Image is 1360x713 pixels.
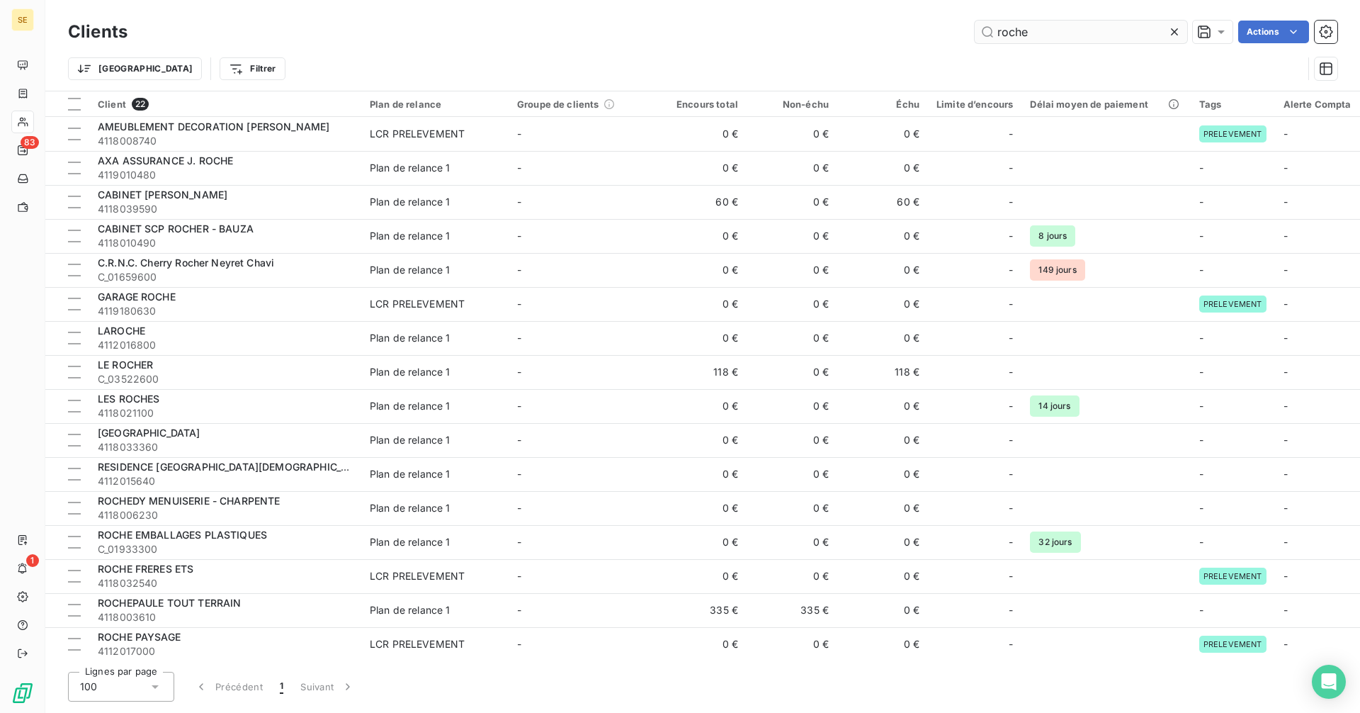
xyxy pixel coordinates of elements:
[370,99,500,110] div: Plan de relance
[370,263,450,277] div: Plan de relance 1
[656,355,747,389] td: 118 €
[1283,502,1288,514] span: -
[1199,230,1203,242] span: -
[837,559,928,593] td: 0 €
[1009,331,1013,345] span: -
[1009,365,1013,379] span: -
[517,128,521,140] span: -
[656,423,747,457] td: 0 €
[747,593,837,627] td: 335 €
[1199,99,1266,110] div: Tags
[1199,162,1203,174] span: -
[21,136,39,149] span: 83
[98,270,353,284] span: C_01659600
[837,355,928,389] td: 118 €
[370,229,450,243] div: Plan de relance 1
[747,287,837,321] td: 0 €
[1030,99,1181,110] div: Délai moyen de paiement
[517,502,521,514] span: -
[747,253,837,287] td: 0 €
[656,525,747,559] td: 0 €
[370,297,465,311] div: LCR PRELEVEMENT
[517,434,521,446] span: -
[747,355,837,389] td: 0 €
[98,406,353,420] span: 4118021100
[1199,366,1203,378] span: -
[370,195,450,209] div: Plan de relance 1
[747,219,837,253] td: 0 €
[517,264,521,276] span: -
[1009,195,1013,209] span: -
[98,542,353,556] span: C_01933300
[1199,400,1203,412] span: -
[292,672,363,702] button: Suivant
[370,127,465,141] div: LCR PRELEVEMENT
[98,372,353,386] span: C_03522600
[1199,468,1203,480] span: -
[98,610,353,624] span: 4118003610
[1009,229,1013,243] span: -
[98,495,280,507] span: ROCHEDY MENUISERIE - CHARPENTE
[1199,434,1203,446] span: -
[517,638,521,650] span: -
[837,185,928,219] td: 60 €
[271,672,292,702] button: 1
[1030,532,1080,553] span: 32 jours
[656,321,747,355] td: 0 €
[1009,603,1013,617] span: -
[837,423,928,457] td: 0 €
[517,196,521,208] span: -
[747,491,837,525] td: 0 €
[1199,502,1203,514] span: -
[98,576,353,590] span: 4118032540
[1238,21,1309,43] button: Actions
[1030,259,1084,281] span: 149 jours
[1009,127,1013,141] span: -
[370,161,450,175] div: Plan de relance 1
[370,569,465,583] div: LCR PRELEVEMENT
[98,427,200,439] span: [GEOGRAPHIC_DATA]
[656,185,747,219] td: 60 €
[98,304,353,318] span: 4119180630
[517,332,521,344] span: -
[98,508,353,522] span: 4118006230
[98,257,274,269] span: C.R.N.C. Cherry Rocher Neyret Chavi
[837,627,928,661] td: 0 €
[1283,162,1288,174] span: -
[280,680,283,694] span: 1
[517,366,521,378] span: -
[1283,196,1288,208] span: -
[98,236,353,250] span: 4118010490
[747,525,837,559] td: 0 €
[11,682,34,704] img: Logo LeanPay
[656,457,747,491] td: 0 €
[98,644,353,658] span: 4112017000
[98,325,145,337] span: LAROCHE
[1203,572,1262,580] span: PRELEVEMENT
[747,151,837,185] td: 0 €
[656,253,747,287] td: 0 €
[370,501,450,515] div: Plan de relance 1
[517,298,521,310] span: -
[11,9,34,31] div: SE
[1283,570,1288,582] span: -
[1283,468,1288,480] span: -
[656,593,747,627] td: 335 €
[1199,604,1203,616] span: -
[837,151,928,185] td: 0 €
[98,474,353,488] span: 4112015640
[1009,161,1013,175] span: -
[1283,400,1288,412] span: -
[370,365,450,379] div: Plan de relance 1
[517,536,521,548] span: -
[517,400,521,412] span: -
[517,99,599,110] span: Groupe de clients
[186,672,271,702] button: Précédent
[837,117,928,151] td: 0 €
[1199,536,1203,548] span: -
[837,525,928,559] td: 0 €
[517,468,521,480] span: -
[98,359,153,371] span: LE ROCHER
[656,627,747,661] td: 0 €
[664,99,738,110] div: Encours total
